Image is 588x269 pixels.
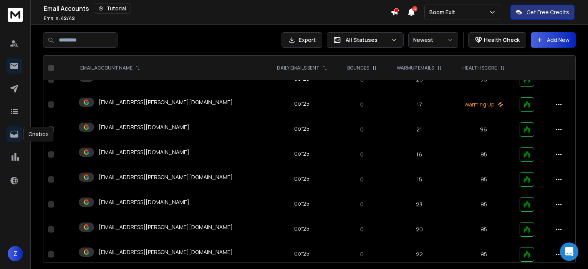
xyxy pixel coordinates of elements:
[343,201,382,208] p: 0
[452,167,515,192] td: 95
[347,65,369,71] p: BOUNCES
[343,176,382,183] p: 0
[412,6,417,12] span: 17
[294,200,310,208] div: 0 of 25
[531,32,576,48] button: Add New
[294,150,310,158] div: 0 of 25
[44,15,75,22] p: Emails :
[346,36,388,44] p: All Statuses
[452,192,515,217] td: 95
[294,225,310,232] div: 0 of 25
[343,126,382,133] p: 0
[99,148,189,156] p: [EMAIL_ADDRESS][DOMAIN_NAME]
[294,125,310,133] div: 0 of 25
[452,117,515,142] td: 96
[484,36,520,44] p: Health Check
[397,65,434,71] p: WARMUP EMAILS
[560,242,578,261] div: Open Intercom Messenger
[99,173,233,181] p: [EMAIL_ADDRESS][PERSON_NAME][DOMAIN_NAME]
[44,3,391,14] div: Email Accounts
[61,15,75,22] span: 42 / 42
[527,8,569,16] p: Get Free Credits
[386,92,452,117] td: 17
[99,248,233,256] p: [EMAIL_ADDRESS][PERSON_NAME][DOMAIN_NAME]
[94,3,131,14] button: Tutorial
[457,101,511,108] p: Warming Up
[452,217,515,242] td: 95
[277,65,320,71] p: DAILY EMAILS SENT
[294,250,310,257] div: 0 of 25
[99,98,233,106] p: [EMAIL_ADDRESS][PERSON_NAME][DOMAIN_NAME]
[8,246,23,261] button: Z
[99,223,233,231] p: [EMAIL_ADDRESS][PERSON_NAME][DOMAIN_NAME]
[294,175,310,183] div: 0 of 25
[294,100,310,108] div: 0 of 25
[386,217,452,242] td: 20
[99,198,189,206] p: [EMAIL_ADDRESS][DOMAIN_NAME]
[468,32,526,48] button: Health Check
[343,151,382,158] p: 0
[510,5,575,20] button: Get Free Credits
[462,65,497,71] p: HEALTH SCORE
[23,127,53,141] div: Onebox
[452,142,515,167] td: 95
[386,192,452,217] td: 23
[386,167,452,192] td: 15
[282,32,322,48] button: Export
[386,117,452,142] td: 21
[386,142,452,167] td: 16
[80,65,140,71] div: EMAIL ACCOUNT NAME
[99,123,189,131] p: [EMAIL_ADDRESS][DOMAIN_NAME]
[452,242,515,267] td: 95
[343,101,382,108] p: 0
[429,8,458,16] p: Boom Exit
[343,226,382,233] p: 0
[386,242,452,267] td: 22
[408,32,458,48] button: Newest
[343,251,382,258] p: 0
